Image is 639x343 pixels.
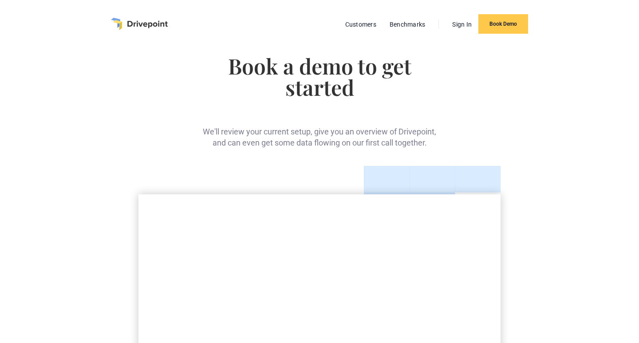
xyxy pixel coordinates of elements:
[201,112,439,148] div: We'll review your current setup, give you an overview of Drivepoint, and can even get some data f...
[111,18,168,30] a: home
[385,19,430,30] a: Benchmarks
[341,19,381,30] a: Customers
[448,19,476,30] a: Sign In
[478,14,528,34] a: Book Demo
[201,55,439,98] h1: Book a demo to get started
